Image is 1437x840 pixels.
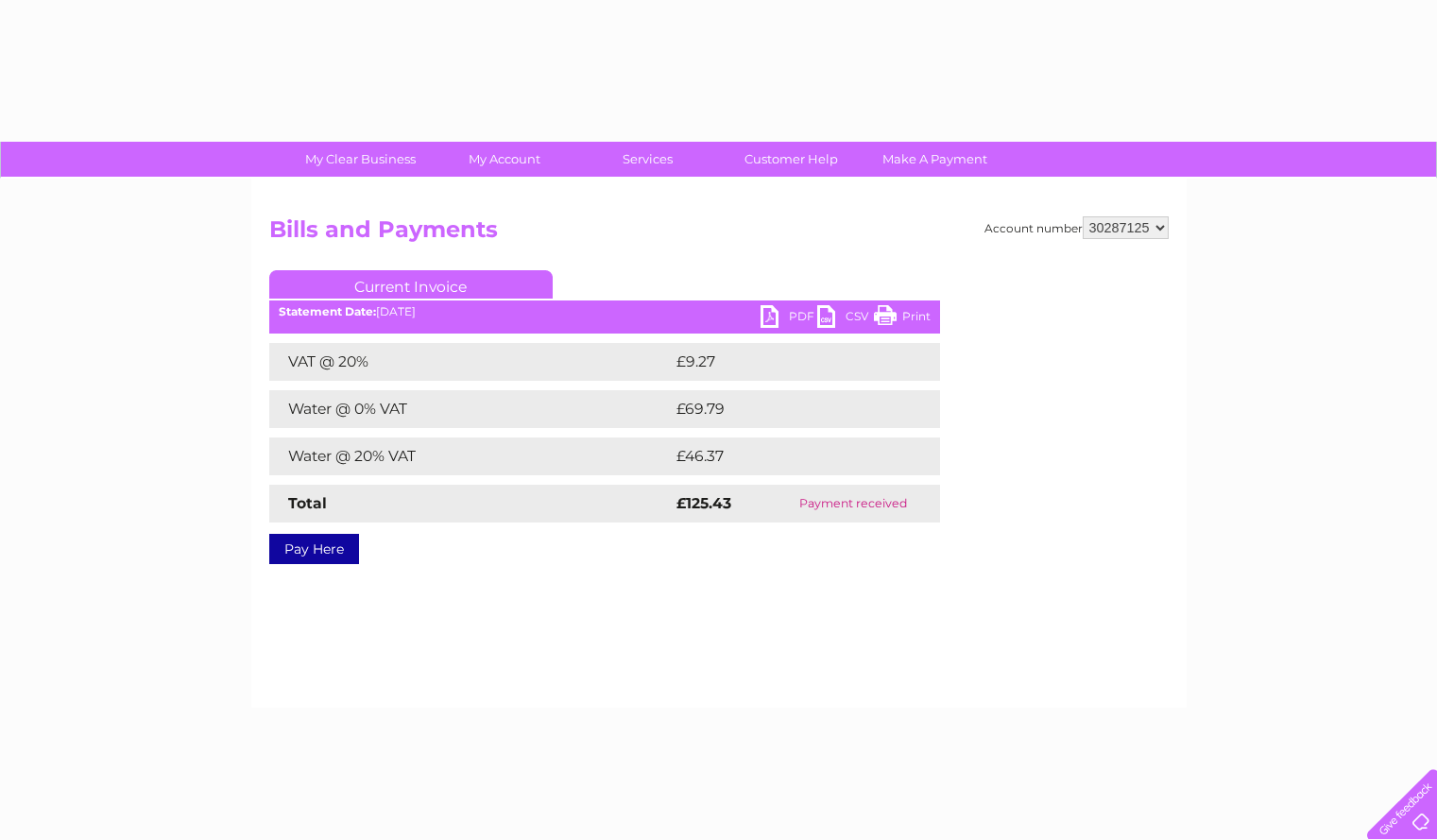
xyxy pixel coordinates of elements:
[713,142,869,177] a: Customer Help
[282,142,438,177] a: My Clear Business
[288,494,327,512] strong: Total
[676,494,731,512] strong: £125.43
[672,437,901,475] td: £46.37
[269,305,940,318] div: [DATE]
[269,216,1169,252] h2: Bills and Payments
[570,142,726,177] a: Services
[672,343,896,381] td: £9.27
[766,485,939,523] td: Payment received
[984,216,1169,239] div: Account number
[279,304,376,318] b: Statement Date:
[269,437,672,475] td: Water @ 20% VAT
[817,305,874,333] a: CSV
[269,390,672,428] td: Water @ 0% VAT
[269,270,553,299] a: Current Invoice
[269,534,359,564] a: Pay Here
[672,390,902,428] td: £69.79
[761,305,817,333] a: PDF
[857,142,1013,177] a: Make A Payment
[874,305,931,333] a: Print
[269,343,672,381] td: VAT @ 20%
[426,142,582,177] a: My Account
